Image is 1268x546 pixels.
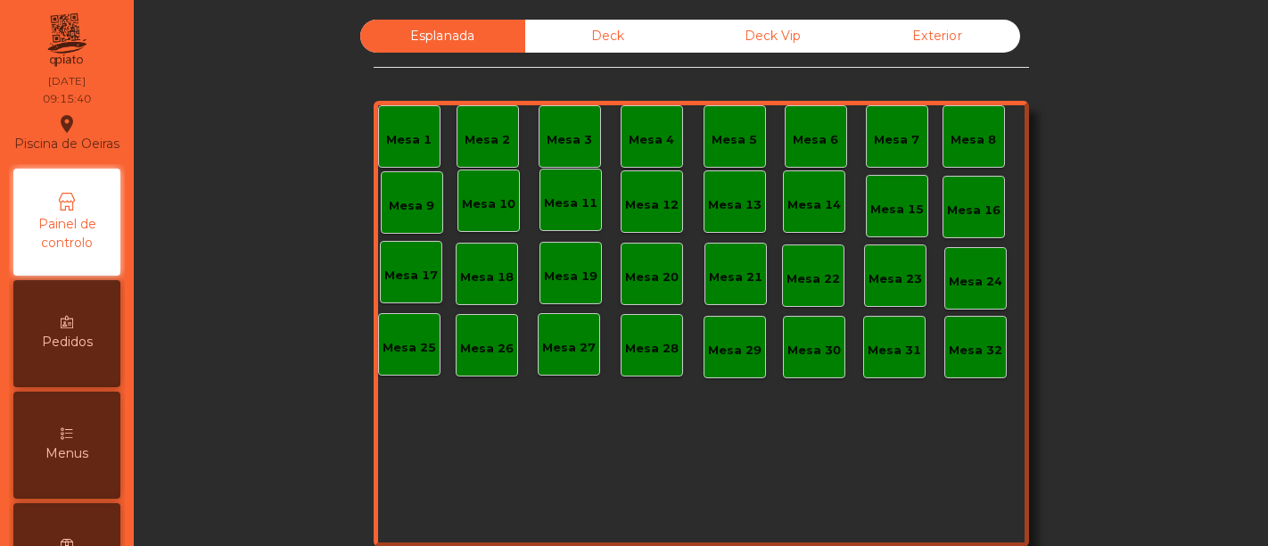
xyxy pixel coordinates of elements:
div: Mesa 4 [629,131,674,149]
div: Mesa 14 [787,196,841,214]
div: Mesa 15 [870,201,924,219]
div: Exterior [855,20,1020,53]
div: Mesa 28 [625,340,679,358]
div: Esplanada [360,20,525,53]
span: Painel de controlo [18,215,116,252]
span: Pedidos [42,333,93,352]
div: Mesa 12 [625,196,679,214]
div: Mesa 16 [947,202,1000,219]
div: Deck [525,20,690,53]
div: Mesa 32 [949,342,1002,360]
div: Piscina de Oeiras [14,111,119,155]
div: Mesa 2 [465,131,510,149]
div: Mesa 3 [547,131,592,149]
div: Mesa 17 [384,267,438,285]
span: Menus [45,444,88,463]
div: Mesa 13 [708,196,762,214]
div: Mesa 1 [386,131,432,149]
div: Mesa 21 [709,269,762,286]
div: Mesa 11 [544,194,597,212]
div: Mesa 30 [787,342,841,360]
div: Mesa 7 [874,131,919,149]
div: Mesa 5 [712,131,757,149]
div: Mesa 25 [383,339,436,357]
div: Mesa 23 [869,270,922,288]
div: Mesa 20 [625,269,679,286]
div: Deck Vip [690,20,855,53]
div: Mesa 9 [389,197,434,215]
img: qpiato [45,9,88,71]
i: location_on [56,113,78,135]
div: Mesa 19 [544,268,597,285]
div: 09:15:40 [43,91,91,107]
div: Mesa 8 [951,131,996,149]
div: Mesa 22 [786,270,840,288]
div: Mesa 31 [868,342,921,360]
div: Mesa 26 [460,340,514,358]
div: Mesa 10 [462,195,515,213]
div: Mesa 27 [542,339,596,357]
div: [DATE] [48,73,86,89]
div: Mesa 24 [949,273,1002,291]
div: Mesa 18 [460,269,514,286]
div: Mesa 6 [793,131,838,149]
div: Mesa 29 [708,342,762,360]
